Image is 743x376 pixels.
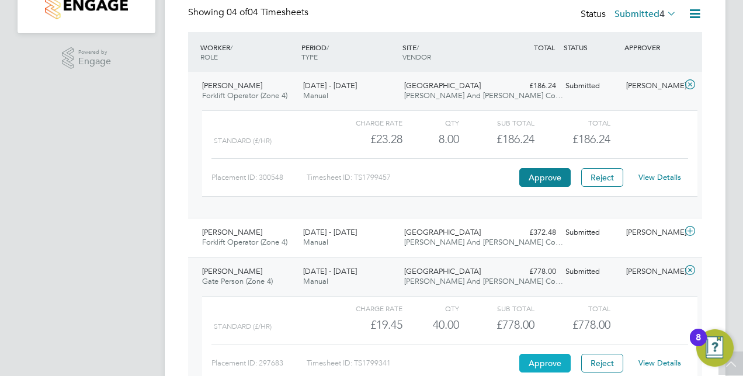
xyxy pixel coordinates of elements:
[402,315,459,335] div: 40.00
[303,276,328,286] span: Manual
[534,43,555,52] span: TOTAL
[561,76,622,96] div: Submitted
[227,6,248,18] span: 04 of
[534,116,610,130] div: Total
[327,315,402,335] div: £19.45
[230,43,232,52] span: /
[572,318,610,332] span: £778.00
[500,76,561,96] div: £186.24
[500,262,561,281] div: £778.00
[400,37,501,67] div: SITE
[202,90,287,100] span: Forklift Operator (Zone 4)
[211,168,307,187] div: Placement ID: 300548
[500,223,561,242] div: £372.48
[459,130,534,149] div: £186.24
[202,81,262,90] span: [PERSON_NAME]
[211,354,307,372] div: Placement ID: 297683
[622,76,682,96] div: [PERSON_NAME]
[561,223,622,242] div: Submitted
[214,322,272,330] span: Standard (£/HR)
[614,8,676,20] label: Submitted
[404,276,563,286] span: [PERSON_NAME] And [PERSON_NAME] Co…
[696,329,734,367] button: Open Resource Center, 8 new notifications
[214,137,272,145] span: Standard (£/HR)
[581,6,679,23] div: Status
[534,301,610,315] div: Total
[638,172,681,182] a: View Details
[459,116,534,130] div: Sub Total
[519,354,571,372] button: Approve
[227,6,308,18] span: 04 Timesheets
[303,227,357,237] span: [DATE] - [DATE]
[307,168,516,187] div: Timesheet ID: TS1799457
[301,52,318,61] span: TYPE
[416,43,419,52] span: /
[561,262,622,281] div: Submitted
[622,223,682,242] div: [PERSON_NAME]
[303,266,357,276] span: [DATE] - [DATE]
[78,57,111,67] span: Engage
[519,168,571,187] button: Approve
[561,37,622,58] div: STATUS
[622,37,682,58] div: APPROVER
[459,301,534,315] div: Sub Total
[659,8,665,20] span: 4
[327,43,329,52] span: /
[202,227,262,237] span: [PERSON_NAME]
[581,168,623,187] button: Reject
[303,90,328,100] span: Manual
[202,237,287,247] span: Forklift Operator (Zone 4)
[402,52,431,61] span: VENDOR
[327,130,402,149] div: £23.28
[638,358,681,368] a: View Details
[62,47,112,69] a: Powered byEngage
[298,37,400,67] div: PERIOD
[404,227,481,237] span: [GEOGRAPHIC_DATA]
[188,6,311,19] div: Showing
[402,301,459,315] div: QTY
[202,266,262,276] span: [PERSON_NAME]
[402,130,459,149] div: 8.00
[581,354,623,372] button: Reject
[402,116,459,130] div: QTY
[459,315,534,335] div: £778.00
[404,81,481,90] span: [GEOGRAPHIC_DATA]
[572,132,610,146] span: £186.24
[404,237,563,247] span: [PERSON_NAME] And [PERSON_NAME] Co…
[303,81,357,90] span: [DATE] - [DATE]
[404,90,563,100] span: [PERSON_NAME] And [PERSON_NAME] Co…
[202,276,273,286] span: Gate Person (Zone 4)
[78,47,111,57] span: Powered by
[303,237,328,247] span: Manual
[404,266,481,276] span: [GEOGRAPHIC_DATA]
[622,262,682,281] div: [PERSON_NAME]
[200,52,218,61] span: ROLE
[327,301,402,315] div: Charge rate
[197,37,298,67] div: WORKER
[327,116,402,130] div: Charge rate
[696,337,701,353] div: 8
[307,354,516,372] div: Timesheet ID: TS1799341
